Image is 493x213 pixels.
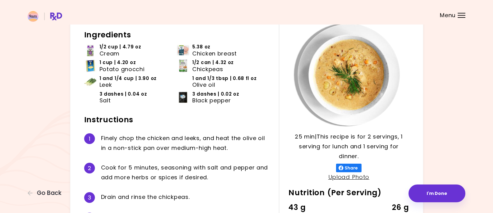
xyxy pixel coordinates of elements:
[28,11,62,22] img: RxDiet
[100,59,136,66] span: 1 cup | 4.20 oz
[192,59,234,66] span: 1/2 can | 4.32 oz
[101,192,270,203] div: D r a i n a n d r i n s e t h e c h i c k p e a s .
[100,97,111,104] span: Salt
[84,163,95,173] div: 2
[192,91,239,97] span: 3 dashes | 0.02 oz
[101,163,270,182] div: C o o k f o r 5 m i n u t e s , s e a s o n i n g w i t h s a l t a n d p e p p e r a n d a d d m...
[100,44,141,50] span: 1/2 cup | 4.79 oz
[343,165,359,170] span: Share
[328,173,370,181] a: Upload Photo
[100,91,147,97] span: 3 dashes | 0.04 oz
[336,164,362,172] button: Share
[84,115,270,125] h2: Instructions
[100,82,112,88] span: Leek
[192,50,237,57] span: Chicken breast
[192,75,256,82] span: 1 and 1/3 tbsp | 0.68 fl oz
[100,50,120,57] span: Cream
[84,192,95,203] div: 3
[28,190,65,196] button: Go Back
[84,30,270,40] h2: Ingredients
[288,188,409,198] h2: Nutrition (Per Serving)
[192,97,231,104] span: Black pepper
[192,44,210,50] span: 5.38 oz
[100,66,145,73] span: Potato gnocchi
[192,66,223,73] span: Chickpeas
[192,82,215,88] span: Olive oil
[84,133,95,144] div: 1
[100,75,157,82] span: 1 and 1/4 cup | 3.90 oz
[37,190,61,196] span: Go Back
[409,184,465,202] button: I'm Done
[288,132,409,161] p: 25 min | This recipe is for 2 servings, 1 serving for lunch and 1 serving for dinner.
[440,13,456,18] span: Menu
[101,133,270,153] div: F i n e l y c h o p t h e c h i c k e n a n d l e e k s , a n d h e a t t h e o l i v e o i l i n...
